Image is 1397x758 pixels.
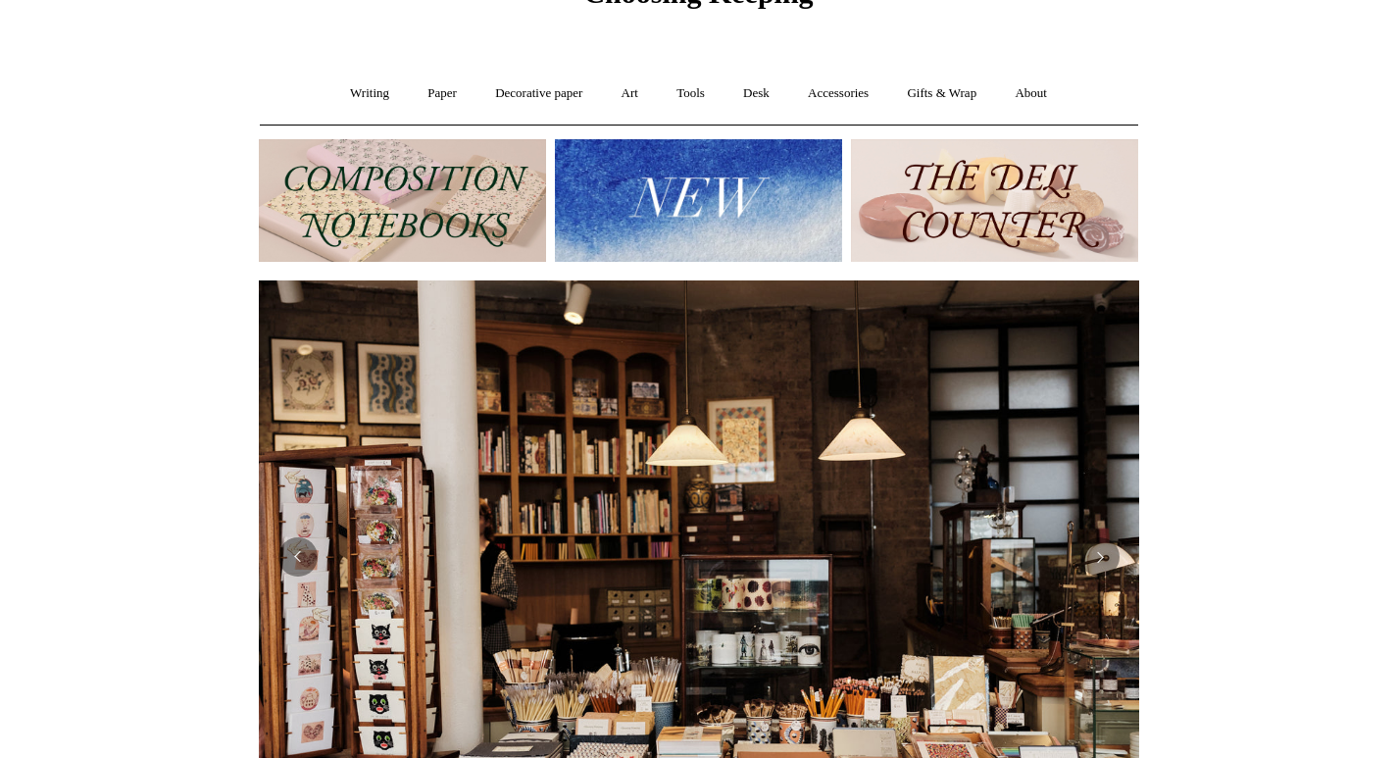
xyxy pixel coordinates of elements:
a: Gifts & Wrap [889,68,994,120]
button: Previous [278,537,318,577]
a: Decorative paper [477,68,600,120]
a: Accessories [790,68,886,120]
img: 202302 Composition ledgers.jpg__PID:69722ee6-fa44-49dd-a067-31375e5d54ec [259,139,546,262]
a: Tools [659,68,723,120]
a: Art [604,68,656,120]
a: Desk [725,68,787,120]
img: The Deli Counter [851,139,1138,262]
a: Paper [410,68,474,120]
a: About [997,68,1065,120]
button: Next [1080,537,1120,577]
img: New.jpg__PID:f73bdf93-380a-4a35-bcfe-7823039498e1 [555,139,842,262]
a: Writing [332,68,407,120]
